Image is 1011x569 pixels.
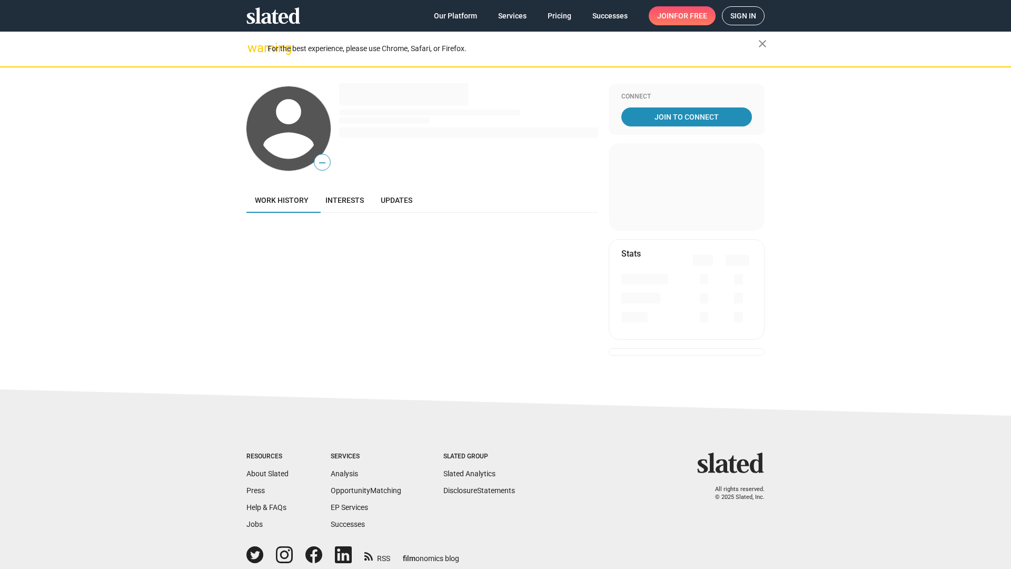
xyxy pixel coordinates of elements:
span: Successes [592,6,628,25]
mat-icon: close [756,37,769,50]
span: Our Platform [434,6,477,25]
a: Jobs [246,520,263,528]
span: — [314,156,330,170]
a: RSS [364,547,390,564]
span: Join [657,6,707,25]
p: All rights reserved. © 2025 Slated, Inc. [704,486,765,501]
div: For the best experience, please use Chrome, Safari, or Firefox. [267,42,758,56]
div: Services [331,453,401,461]
a: Joinfor free [649,6,716,25]
span: Sign in [730,7,756,25]
a: Press [246,486,265,495]
a: Analysis [331,469,358,478]
mat-icon: warning [247,42,260,54]
a: Successes [331,520,365,528]
a: Pricing [539,6,580,25]
span: Pricing [548,6,571,25]
span: Updates [381,196,412,204]
a: EP Services [331,503,368,512]
span: for free [674,6,707,25]
a: filmonomics blog [403,545,459,564]
a: About Slated [246,469,289,478]
span: Services [498,6,527,25]
a: OpportunityMatching [331,486,401,495]
a: Help & FAQs [246,503,286,512]
span: Join To Connect [623,107,750,126]
a: Successes [584,6,636,25]
span: Interests [325,196,364,204]
a: Our Platform [425,6,485,25]
div: Connect [621,93,752,101]
a: Services [490,6,535,25]
a: Sign in [722,6,765,25]
span: film [403,554,415,563]
a: Slated Analytics [443,469,495,478]
a: DisclosureStatements [443,486,515,495]
a: Join To Connect [621,107,752,126]
a: Updates [372,188,421,213]
mat-card-title: Stats [621,248,641,259]
div: Slated Group [443,453,515,461]
a: Work history [246,188,317,213]
a: Interests [317,188,372,213]
div: Resources [246,453,289,461]
span: Work history [255,196,309,204]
